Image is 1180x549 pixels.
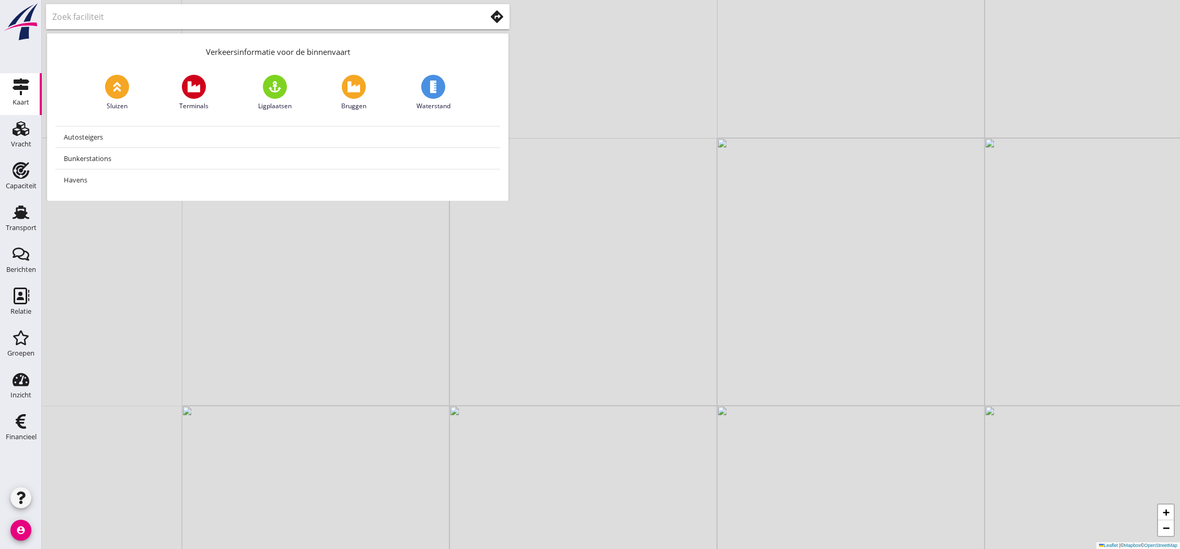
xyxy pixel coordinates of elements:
[10,520,31,541] i: account_circle
[1124,543,1141,548] a: Mapbox
[64,131,492,143] div: Autosteigers
[1163,521,1170,534] span: −
[52,8,471,25] input: Zoek faciliteit
[341,75,366,111] a: Bruggen
[6,266,36,273] div: Berichten
[2,3,40,41] img: logo-small.a267ee39.svg
[13,99,29,106] div: Kaart
[6,433,37,440] div: Financieel
[258,75,292,111] a: Ligplaatsen
[1163,506,1170,519] span: +
[179,75,209,111] a: Terminals
[1158,505,1174,520] a: Zoom in
[64,152,492,165] div: Bunkerstations
[10,308,31,315] div: Relatie
[1099,543,1118,548] a: Leaflet
[107,101,128,111] span: Sluizen
[417,75,450,111] a: Waterstand
[47,33,508,66] div: Verkeersinformatie voor de binnenvaart
[341,101,366,111] span: Bruggen
[64,174,492,186] div: Havens
[10,392,31,398] div: Inzicht
[1119,543,1120,548] span: |
[417,101,450,111] span: Waterstand
[258,101,292,111] span: Ligplaatsen
[1158,520,1174,536] a: Zoom out
[1144,543,1177,548] a: OpenStreetMap
[105,75,129,111] a: Sluizen
[11,141,31,147] div: Vracht
[179,101,209,111] span: Terminals
[6,224,37,231] div: Transport
[7,350,34,357] div: Groepen
[1096,542,1180,549] div: © ©
[6,182,37,189] div: Capaciteit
